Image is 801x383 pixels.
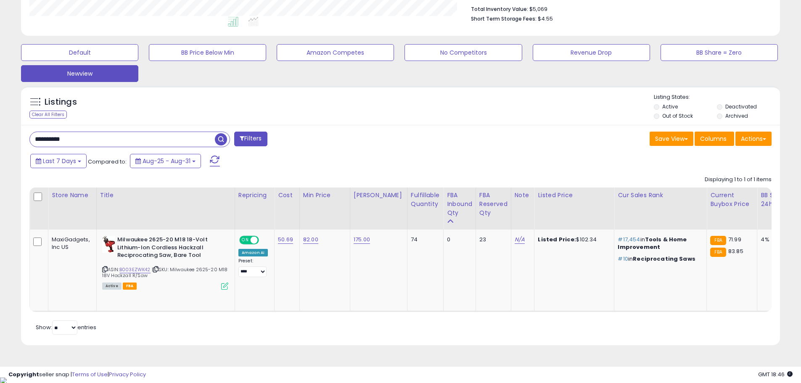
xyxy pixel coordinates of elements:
[618,255,628,263] span: #10
[72,370,108,378] a: Terms of Use
[515,235,525,244] a: N/A
[52,236,90,251] div: MaxiGadgets, Inc US
[618,235,687,251] span: Tools & Home Improvement
[471,5,528,13] b: Total Inventory Value:
[8,371,146,379] div: seller snap | |
[447,191,472,217] div: FBA inbound Qty
[52,191,93,200] div: Store Name
[479,191,508,217] div: FBA Reserved Qty
[471,15,537,22] b: Short Term Storage Fees:
[533,44,650,61] button: Revenue Drop
[36,323,96,331] span: Show: entries
[102,266,228,279] span: | SKU: Milwaukee 2625-20 M18 18V Hackzall R/Saw
[354,191,404,200] div: [PERSON_NAME]
[538,15,553,23] span: $4.55
[102,283,122,290] span: All listings currently available for purchase on Amazon
[700,135,727,143] span: Columns
[123,283,137,290] span: FBA
[725,112,748,119] label: Archived
[240,237,251,244] span: ON
[538,236,608,243] div: $102.34
[354,235,370,244] a: 175.00
[479,236,505,243] div: 23
[618,235,640,243] span: #17,454
[695,132,734,146] button: Columns
[278,235,293,244] a: 50.69
[238,258,268,277] div: Preset:
[662,112,693,119] label: Out of Stock
[303,235,318,244] a: 82.00
[618,236,700,251] p: in
[538,191,611,200] div: Listed Price
[277,44,394,61] button: Amazon Competes
[654,93,780,101] p: Listing States:
[618,191,703,200] div: Cur Sales Rank
[735,132,772,146] button: Actions
[29,111,67,119] div: Clear All Filters
[88,158,127,166] span: Compared to:
[725,103,757,110] label: Deactivated
[30,154,87,168] button: Last 7 Days
[650,132,693,146] button: Save View
[117,236,219,261] b: Milwaukee 2625-20 M18 18-Volt Lithium-Ion Cordless Hackzall Reciprocating Saw, Bare Tool
[404,44,522,61] button: No Competitors
[149,44,266,61] button: BB Price Below Min
[109,370,146,378] a: Privacy Policy
[100,191,231,200] div: Title
[234,132,267,146] button: Filters
[43,157,76,165] span: Last 7 Days
[618,255,700,263] p: in
[411,236,437,243] div: 74
[411,191,440,209] div: Fulfillable Quantity
[21,65,138,82] button: Newview
[710,248,726,257] small: FBA
[447,236,469,243] div: 0
[661,44,778,61] button: BB Share = Zero
[710,191,753,209] div: Current Buybox Price
[303,191,346,200] div: Min Price
[119,266,151,273] a: B003EZWK42
[728,235,741,243] span: 71.99
[515,191,531,200] div: Note
[758,370,793,378] span: 2025-09-8 18:46 GMT
[761,191,791,209] div: BB Share 24h.
[538,235,576,243] b: Listed Price:
[471,3,765,13] li: $5,069
[258,237,271,244] span: OFF
[278,191,296,200] div: Cost
[143,157,190,165] span: Aug-25 - Aug-31
[8,370,39,378] strong: Copyright
[728,247,743,255] span: 83.85
[633,255,695,263] span: Reciprocating Saws
[102,236,115,253] img: 41sj8Yei0hL._SL40_.jpg
[705,176,772,184] div: Displaying 1 to 1 of 1 items
[130,154,201,168] button: Aug-25 - Aug-31
[21,44,138,61] button: Default
[102,236,228,289] div: ASIN:
[238,249,268,256] div: Amazon AI
[238,191,271,200] div: Repricing
[761,236,788,243] div: 4%
[662,103,678,110] label: Active
[45,96,77,108] h5: Listings
[710,236,726,245] small: FBA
